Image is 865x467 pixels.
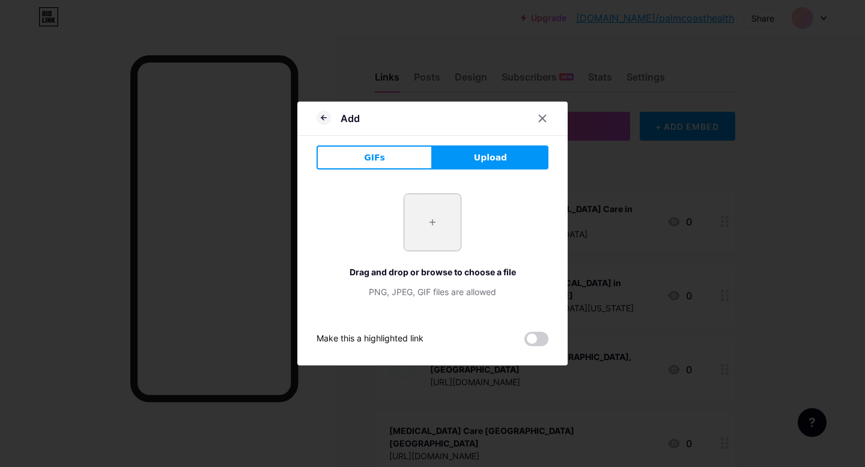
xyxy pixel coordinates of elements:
button: Upload [432,145,548,169]
div: Add [341,111,360,126]
div: Make this a highlighted link [317,332,423,346]
div: PNG, JPEG, GIF files are allowed [317,285,548,298]
span: GIFs [364,151,385,164]
span: Upload [474,151,507,164]
button: GIFs [317,145,432,169]
div: Drag and drop or browse to choose a file [317,266,548,278]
